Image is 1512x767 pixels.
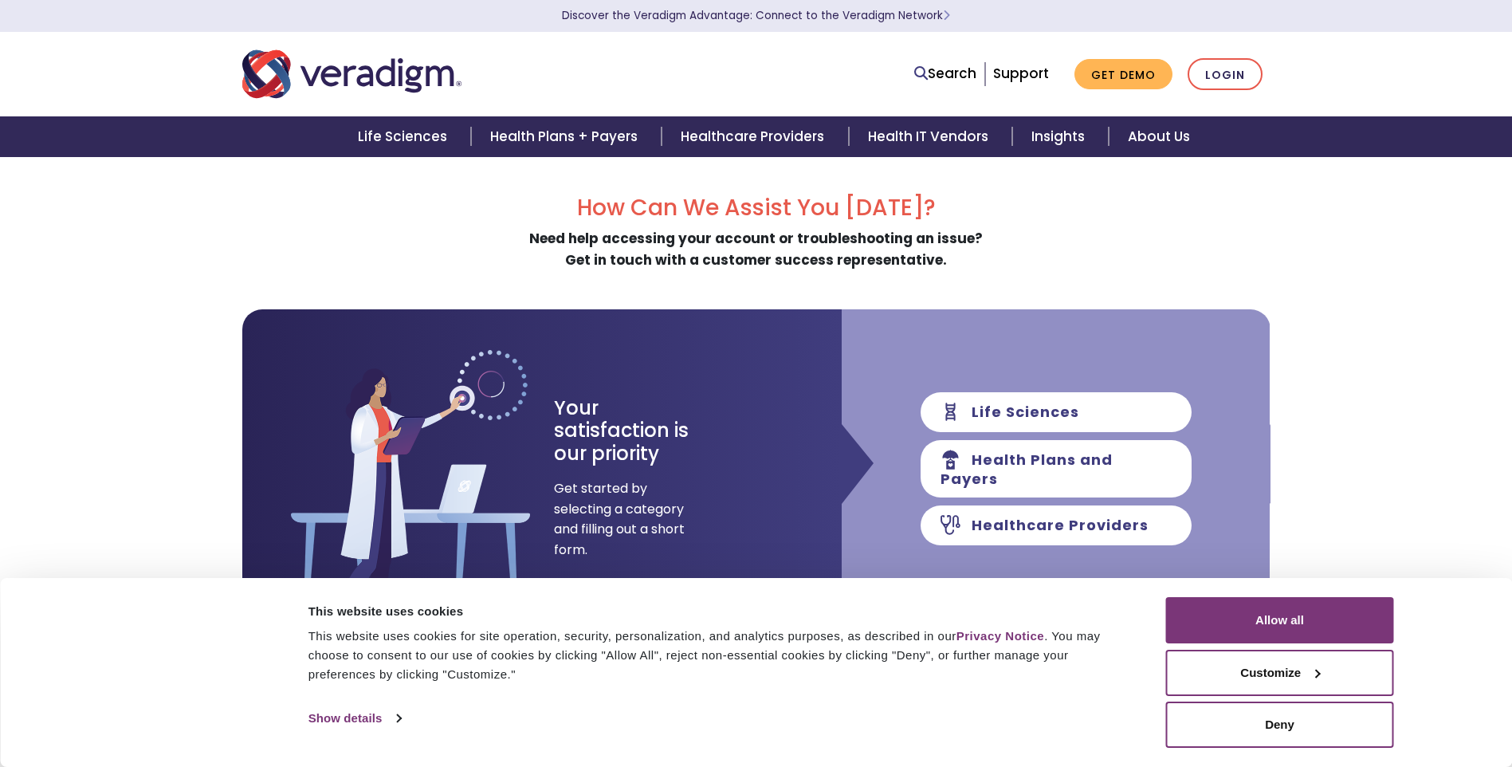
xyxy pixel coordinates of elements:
a: Search [914,63,976,85]
h3: Your satisfaction is our priority [554,397,717,466]
button: Allow all [1166,597,1394,643]
a: Login [1188,58,1263,91]
div: This website uses cookies [308,602,1130,621]
a: Support [993,64,1049,83]
a: Life Sciences [339,116,471,157]
h2: How Can We Assist You [DATE]? [242,195,1270,222]
div: This website uses cookies for site operation, security, personalization, and analytics purposes, ... [308,627,1130,684]
a: Get Demo [1074,59,1172,90]
a: Show details [308,706,401,730]
span: Get started by selecting a category and filling out a short form. [554,478,685,560]
a: Health IT Vendors [849,116,1012,157]
button: Customize [1166,650,1394,696]
span: Learn More [943,8,950,23]
button: Deny [1166,702,1394,748]
a: Healthcare Providers [662,116,848,157]
strong: Need help accessing your account or troubleshooting an issue? Get in touch with a customer succes... [529,229,983,269]
a: Discover the Veradigm Advantage: Connect to the Veradigm NetworkLearn More [562,8,950,23]
a: About Us [1109,116,1209,157]
img: Veradigm logo [242,48,461,100]
a: Health Plans + Payers [471,116,662,157]
a: Insights [1012,116,1109,157]
a: Privacy Notice [956,629,1044,643]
